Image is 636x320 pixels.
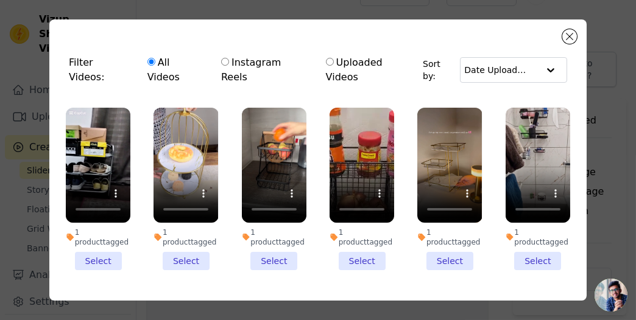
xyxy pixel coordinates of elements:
div: Sort by: [423,57,567,83]
div: 1 product tagged [417,228,482,247]
div: Filter Videos: [69,49,423,91]
button: Close modal [562,29,577,44]
div: 1 product tagged [242,228,306,247]
label: Uploaded Videos [325,55,417,85]
div: 1 product tagged [330,228,394,247]
div: 1 product tagged [506,228,570,247]
div: 1 product tagged [154,228,218,247]
label: All Videos [147,55,205,85]
div: 1 product tagged [66,228,130,247]
a: Open chat [595,279,627,311]
label: Instagram Reels [221,55,309,85]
